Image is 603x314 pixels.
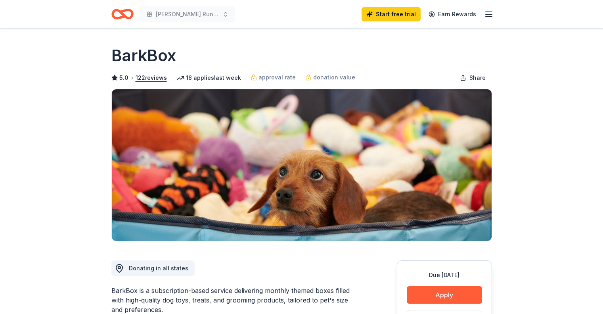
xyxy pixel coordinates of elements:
img: Image for BarkBox [112,89,492,241]
button: Share [454,70,492,86]
div: Due [DATE] [407,270,482,280]
a: approval rate [251,73,296,82]
a: donation value [305,73,355,82]
div: 18 applies last week [176,73,241,83]
a: Start free trial [362,7,421,21]
span: [PERSON_NAME] Run for Hope [156,10,219,19]
span: Donating in all states [129,265,188,272]
button: Apply [407,286,482,304]
a: Earn Rewards [424,7,481,21]
h1: BarkBox [111,44,176,67]
span: • [130,75,133,81]
span: Share [469,73,486,83]
span: 5.0 [119,73,128,83]
span: approval rate [258,73,296,82]
button: [PERSON_NAME] Run for Hope [140,6,235,22]
a: Home [111,5,134,23]
button: 122reviews [136,73,167,83]
span: donation value [313,73,355,82]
